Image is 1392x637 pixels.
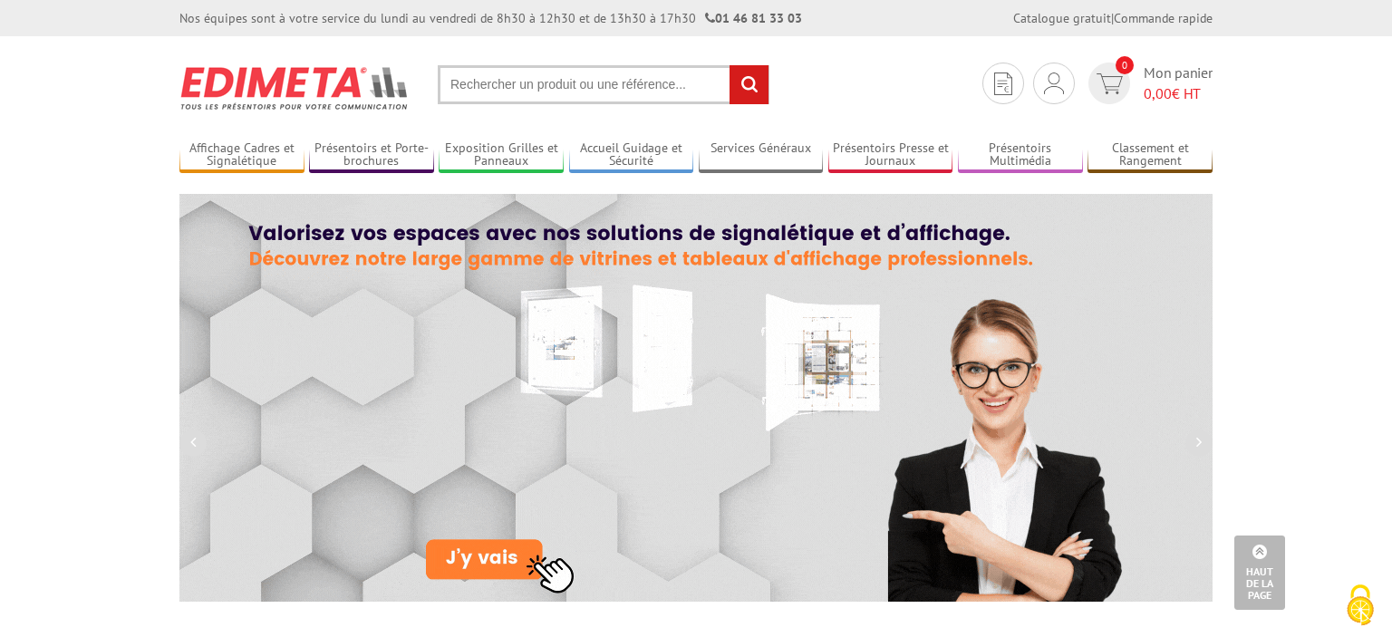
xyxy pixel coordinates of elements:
[1044,72,1064,94] img: devis rapide
[828,140,953,170] a: Présentoirs Presse et Journaux
[699,140,824,170] a: Services Généraux
[1144,63,1213,104] span: Mon panier
[1234,536,1285,610] a: Haut de la page
[1084,63,1213,104] a: devis rapide 0 Mon panier 0,00€ HT
[439,140,564,170] a: Exposition Grilles et Panneaux
[1144,83,1213,104] span: € HT
[179,9,802,27] div: Nos équipes sont à votre service du lundi au vendredi de 8h30 à 12h30 et de 13h30 à 17h30
[179,54,411,121] img: Présentoir, panneau, stand - Edimeta - PLV, affichage, mobilier bureau, entreprise
[438,65,769,104] input: Rechercher un produit ou une référence...
[1329,575,1392,637] button: Cookies (fenêtre modale)
[1116,56,1134,74] span: 0
[1097,73,1123,94] img: devis rapide
[1114,10,1213,26] a: Commande rapide
[1013,10,1111,26] a: Catalogue gratuit
[1013,9,1213,27] div: |
[705,10,802,26] strong: 01 46 81 33 03
[569,140,694,170] a: Accueil Guidage et Sécurité
[1338,583,1383,628] img: Cookies (fenêtre modale)
[730,65,768,104] input: rechercher
[994,72,1012,95] img: devis rapide
[1087,140,1213,170] a: Classement et Rangement
[309,140,434,170] a: Présentoirs et Porte-brochures
[1144,84,1172,102] span: 0,00
[958,140,1083,170] a: Présentoirs Multimédia
[179,140,304,170] a: Affichage Cadres et Signalétique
